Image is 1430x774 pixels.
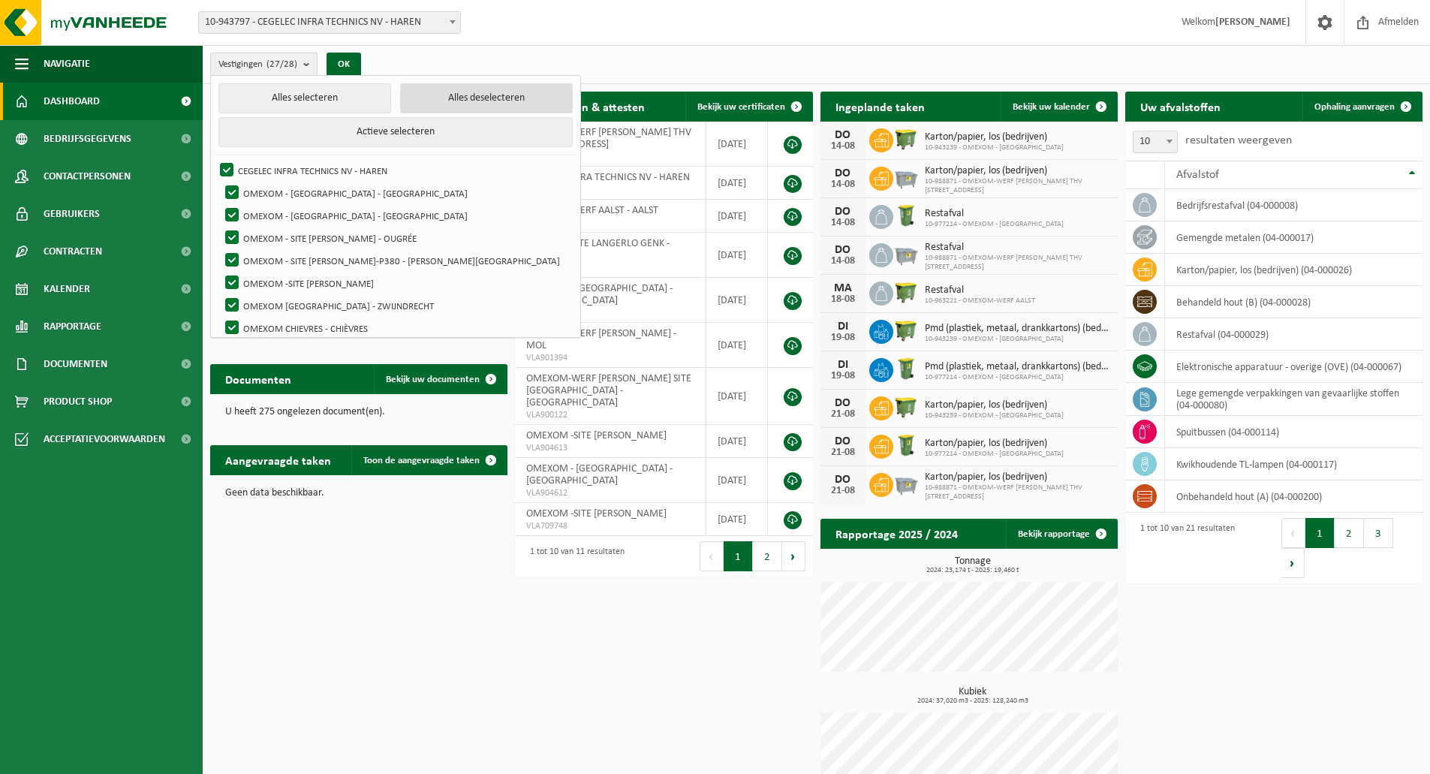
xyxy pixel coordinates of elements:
[1165,189,1422,221] td: bedrijfsrestafval (04-000008)
[828,697,1118,705] span: 2024: 37,020 m3 - 2025: 128,240 m3
[925,242,1110,254] span: Restafval
[828,435,858,447] div: DO
[210,364,306,393] h2: Documenten
[828,447,858,458] div: 21-08
[526,205,658,216] span: OMEXOM-WERF AALST - AALST
[893,164,919,190] img: WB-2500-GAL-GY-01
[925,131,1064,143] span: Karton/papier, los (bedrijven)
[526,442,694,454] span: VLA904613
[526,352,694,364] span: VLA901394
[222,249,572,272] label: OMEXOM - SITE [PERSON_NAME]-P380 - [PERSON_NAME][GEOGRAPHIC_DATA]
[225,488,492,498] p: Geen data beschikbaar.
[1165,254,1422,286] td: karton/papier, los (bedrijven) (04-000026)
[1133,517,1235,580] div: 1 tot 10 van 21 resultaten
[526,409,694,421] span: VLA900122
[925,483,1110,501] span: 10-988871 - OMEXOM-WERF [PERSON_NAME] THV [STREET_ADDRESS]
[828,294,858,305] div: 18-08
[526,151,694,163] span: VLA902663
[526,328,676,351] span: OMEXOM-WERF [PERSON_NAME] - MOL
[706,278,768,323] td: [DATE]
[828,333,858,343] div: 19-08
[210,445,346,474] h2: Aangevraagde taken
[828,687,1118,705] h3: Kubiek
[925,361,1110,373] span: Pmd (plastiek, metaal, drankkartons) (bedrijven)
[526,508,667,520] span: OMEXOM -SITE [PERSON_NAME]
[925,208,1064,220] span: Restafval
[820,519,973,548] h2: Rapportage 2025 / 2024
[893,471,919,496] img: WB-2500-GAL-GY-01
[363,456,480,465] span: Toon de aangevraagde taken
[925,220,1064,229] span: 10-977214 - OMEXOM - [GEOGRAPHIC_DATA]
[828,141,858,152] div: 14-08
[925,177,1110,195] span: 10-988871 - OMEXOM-WERF [PERSON_NAME] THV [STREET_ADDRESS]
[1165,318,1422,351] td: restafval (04-000029)
[515,92,660,121] h2: Certificaten & attesten
[1165,480,1422,513] td: onbehandeld hout (A) (04-000200)
[820,92,940,121] h2: Ingeplande taken
[828,179,858,190] div: 14-08
[706,233,768,278] td: [DATE]
[1305,518,1335,548] button: 1
[828,282,858,294] div: MA
[782,541,805,571] button: Next
[828,359,858,371] div: DI
[706,122,768,167] td: [DATE]
[925,399,1064,411] span: Karton/papier, los (bedrijven)
[526,184,694,196] span: RED25006200
[925,297,1035,306] span: 10-963221 - OMEXOM-WERF AALST
[327,53,361,77] button: OK
[1364,518,1393,548] button: 3
[828,409,858,420] div: 21-08
[266,59,297,69] count: (27/28)
[386,375,480,384] span: Bekijk uw documenten
[1165,351,1422,383] td: elektronische apparatuur - overige (OVE) (04-000067)
[925,254,1110,272] span: 10-988871 - OMEXOM-WERF [PERSON_NAME] THV [STREET_ADDRESS]
[526,463,673,486] span: OMEXOM - [GEOGRAPHIC_DATA] - [GEOGRAPHIC_DATA]
[893,432,919,458] img: WB-0240-HPE-GN-50
[351,445,506,475] a: Toon de aangevraagde taken
[526,127,691,150] span: OMEXOM-WERF [PERSON_NAME] THV [STREET_ADDRESS]
[222,317,572,339] label: OMEXOM CHIEVRES - CHIÈVRES
[828,129,858,141] div: DO
[526,430,667,441] span: OMEXOM -SITE [PERSON_NAME]
[1165,448,1422,480] td: kwikhoudende TL-lampen (04-000117)
[44,420,165,458] span: Acceptatievoorwaarden
[828,256,858,267] div: 14-08
[217,159,571,182] label: CEGELEC INFRA TECHNICS NV - HAREN
[1281,548,1305,578] button: Next
[706,368,768,425] td: [DATE]
[925,411,1064,420] span: 10-943239 - OMEXOM - [GEOGRAPHIC_DATA]
[218,53,297,76] span: Vestigingen
[1165,221,1422,254] td: gemengde metalen (04-000017)
[1001,92,1116,122] a: Bekijk uw kalender
[925,438,1064,450] span: Karton/papier, los (bedrijven)
[526,520,694,532] span: VLA709748
[1006,519,1116,549] a: Bekijk rapportage
[828,397,858,409] div: DO
[1335,518,1364,548] button: 2
[1302,92,1421,122] a: Ophaling aanvragen
[893,126,919,152] img: WB-1100-HPE-GN-50
[828,206,858,218] div: DO
[700,541,724,571] button: Previous
[44,308,101,345] span: Rapportage
[44,345,107,383] span: Documenten
[526,487,694,499] span: VLA904612
[222,227,572,249] label: OMEXOM - SITE [PERSON_NAME] - OUGRÉE
[893,241,919,267] img: WB-2500-GAL-GY-01
[893,203,919,228] img: WB-0240-HPE-GN-50
[706,200,768,233] td: [DATE]
[44,158,131,195] span: Contactpersonen
[1165,416,1422,448] td: spuitbussen (04-000114)
[526,262,694,274] span: VLA901513
[828,567,1118,574] span: 2024: 23,174 t - 2025: 19,460 t
[828,371,858,381] div: 19-08
[893,356,919,381] img: WB-0240-HPE-GN-50
[925,323,1110,335] span: Pmd (plastiek, metaal, drankkartons) (bedrijven)
[828,218,858,228] div: 14-08
[706,167,768,200] td: [DATE]
[925,165,1110,177] span: Karton/papier, los (bedrijven)
[685,92,811,122] a: Bekijk uw certificaten
[828,244,858,256] div: DO
[925,285,1035,297] span: Restafval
